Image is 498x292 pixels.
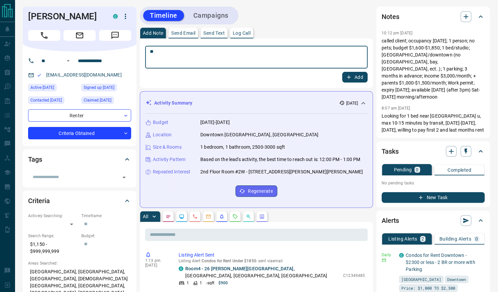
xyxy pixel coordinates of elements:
p: called client; occupancy [DATE]; 1 person; no pets; budget $1,600-$1,850; 1 bed/studio; [GEOGRAPH... [382,37,485,101]
p: 1 [187,280,189,286]
p: 0 [416,167,418,172]
span: Price: $1,800 TO $2,300 [401,285,455,291]
p: Send Text [203,31,225,35]
p: Areas Searched: [28,260,131,266]
p: Location [153,131,172,138]
p: Repeated Interest [153,168,190,175]
p: 2 [421,237,424,241]
p: Pending [394,167,412,172]
span: Signed up [DATE] [84,84,114,91]
div: condos.ca [399,253,404,258]
p: All [143,214,148,219]
button: Open [119,173,129,182]
div: Criteria Obtained [28,127,131,139]
div: Sat Aug 16 2025 [28,97,78,106]
button: Regenerate [235,185,277,197]
p: - sqft [206,280,214,286]
div: Tags [28,151,131,167]
div: Tue May 28 2019 [81,84,131,93]
p: Activity Summary [154,100,192,107]
span: [GEOGRAPHIC_DATA] [401,276,441,283]
h2: Criteria [28,195,50,206]
svg: Calls [192,214,198,219]
h2: Tasks [382,146,398,157]
span: Email [64,30,96,41]
h1: [PERSON_NAME] [28,11,103,22]
span: Call [28,30,60,41]
svg: Agent Actions [259,214,265,219]
p: Search Range: [28,233,78,239]
p: [DATE] [145,263,169,268]
svg: Requests [232,214,238,219]
svg: Email Valid [37,73,41,78]
a: Condos for Rent Downtown - $2300 or less - 2 BR or more with Parking [406,253,475,272]
p: Listing Alert Sent [179,252,365,259]
button: Timeline [143,10,184,21]
span: Contacted [DATE] [30,97,62,104]
div: Alerts [382,212,485,229]
p: Activity Pattern [153,156,186,163]
button: Add [342,72,368,83]
p: Timeframe: [81,213,131,219]
p: $900 [218,280,228,286]
p: Completed [447,168,471,172]
p: Building Alerts [439,237,471,241]
svg: Opportunities [246,214,251,219]
svg: Lead Browsing Activity [179,214,184,219]
div: Tasks [382,143,485,159]
a: [EMAIL_ADDRESS][DOMAIN_NAME] [46,72,122,78]
div: Criteria [28,193,131,209]
p: Based on the lead's activity, the best time to reach out is: 12:00 PM - 1:00 PM [200,156,360,163]
p: Log Call [233,31,251,35]
p: Budget: [81,233,131,239]
p: 1 bedroom, 1 bathroom, 2500-3000 sqft [200,144,285,151]
p: [DATE] [346,100,358,106]
span: Claimed [DATE] [84,97,111,104]
p: 8:07 am [DATE] [382,106,410,111]
svg: Email [382,258,386,263]
p: Listing Alert : - sent via email [179,259,365,263]
p: $1,150 - $999,999,999 [28,239,78,257]
button: Open [64,57,72,65]
div: Sat Aug 16 2025 [81,97,131,106]
svg: Emails [206,214,211,219]
svg: Notes [166,214,171,219]
div: Activity Summary[DATE] [145,97,367,109]
p: [DATE]-[DATE] [200,119,230,126]
div: condos.ca [179,266,183,271]
p: Listing Alerts [388,237,417,241]
p: , [GEOGRAPHIC_DATA], [GEOGRAPHIC_DATA], [GEOGRAPHIC_DATA] [185,265,340,279]
p: Size & Rooms [153,144,182,151]
p: Looking for 1 bed near [GEOGRAPHIC_DATA] u, max 10-15 minutes by transit, [DATE]-[DATE], [DATE], ... [382,113,485,134]
h2: Alerts [382,215,399,226]
p: No pending tasks [382,178,485,188]
p: 1 [200,280,202,286]
h2: Tags [28,154,42,165]
span: Active [DATE] [30,84,54,91]
p: Downtown [GEOGRAPHIC_DATA], [GEOGRAPHIC_DATA] [200,131,318,138]
p: Send Email [171,31,195,35]
div: Notes [382,9,485,25]
p: 10:12 pm [DATE] [382,31,412,35]
h2: Notes [382,11,399,22]
span: Downtown [447,276,466,283]
p: 2nd Floor Room #2W - [STREET_ADDRESS][PERSON_NAME][PERSON_NAME] [200,168,363,175]
div: Renter [28,109,131,122]
div: Tue Aug 12 2025 [28,84,78,93]
span: Condos for Rent Under $1850 [202,259,256,263]
svg: Listing Alerts [219,214,224,219]
p: Daily [382,252,395,258]
p: C12349485 [343,273,365,279]
span: Message [99,30,131,41]
p: 1:13 pm [145,258,169,263]
a: Room4 - 26 [PERSON_NAME][GEOGRAPHIC_DATA] [185,266,293,271]
p: Actively Searching: [28,213,78,219]
button: New Task [382,192,485,203]
div: condos.ca [113,14,118,19]
p: 0 [475,237,478,241]
button: Campaigns [187,10,235,21]
p: Budget [153,119,168,126]
p: Add Note [143,31,163,35]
